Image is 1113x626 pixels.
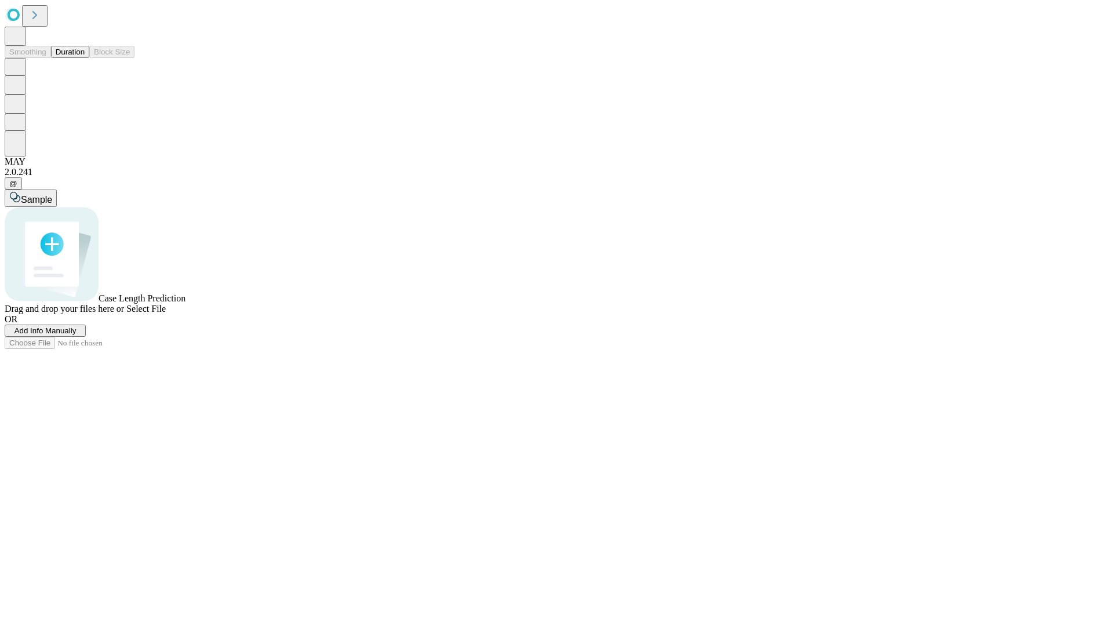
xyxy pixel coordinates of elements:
[89,46,134,58] button: Block Size
[21,195,52,205] span: Sample
[99,293,185,303] span: Case Length Prediction
[5,190,57,207] button: Sample
[5,46,51,58] button: Smoothing
[5,304,124,314] span: Drag and drop your files here or
[126,304,166,314] span: Select File
[5,314,17,324] span: OR
[5,156,1108,167] div: MAY
[5,167,1108,177] div: 2.0.241
[9,179,17,188] span: @
[51,46,89,58] button: Duration
[5,325,86,337] button: Add Info Manually
[14,326,77,335] span: Add Info Manually
[5,177,22,190] button: @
